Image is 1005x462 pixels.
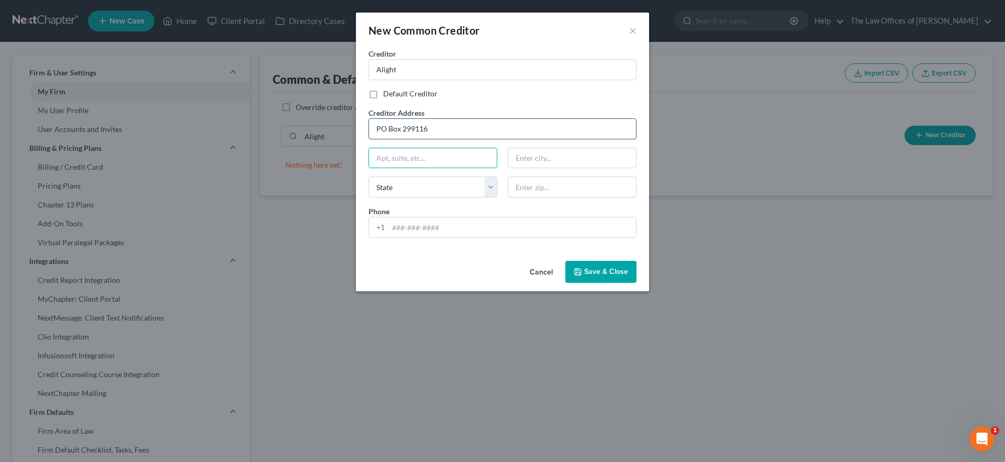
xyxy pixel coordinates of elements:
[521,262,561,283] button: Cancel
[969,426,995,452] iframe: Intercom live chat
[991,426,999,435] span: 1
[508,148,636,168] input: Enter city...
[369,60,636,80] input: Enter name...
[368,24,391,37] span: New
[369,119,636,139] input: Enter address...
[584,267,628,276] span: Save & Close
[565,261,636,283] button: Save & Close
[369,148,497,168] input: Apt, suite, etc...
[383,89,438,98] span: Default Creditor
[368,206,389,217] label: Phone
[369,217,388,237] div: +1
[629,24,636,37] button: ×
[388,217,636,237] input: ###-###-####
[368,49,396,58] span: Creditor
[368,107,425,118] label: Creditor Address
[394,24,480,37] span: Common Creditor
[508,177,636,197] input: Enter zip...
